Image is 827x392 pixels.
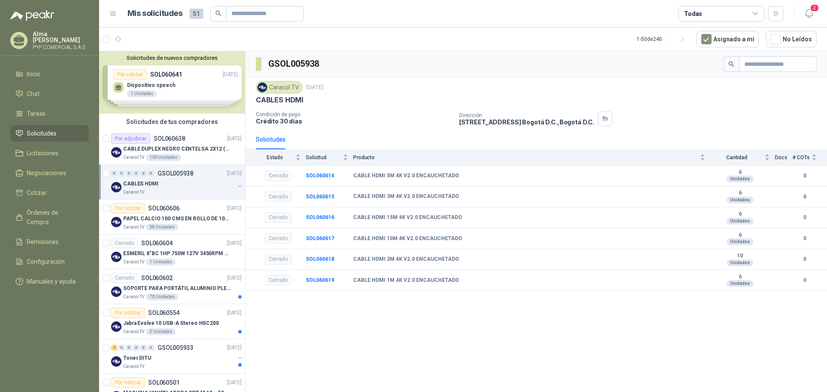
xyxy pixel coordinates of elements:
[306,256,334,262] a: SOL060618
[268,57,320,71] h3: GSOL005938
[140,170,147,176] div: 0
[158,170,193,176] p: GSOL005938
[123,189,144,196] p: Caracol TV
[710,274,770,281] b: 6
[126,170,132,176] div: 0
[256,154,294,161] span: Estado
[154,136,185,142] p: SOL060638
[306,277,334,283] a: SOL060619
[33,45,89,50] p: PYP COMERCIAL S.A.S
[148,310,180,316] p: SOL060554
[123,154,144,161] p: Caracol TV
[118,345,125,351] div: 0
[141,275,173,281] p: SOL060602
[793,154,810,161] span: # COTs
[793,235,817,243] b: 0
[353,214,462,221] b: CABLE HDMI 15M 4K V2.0 ENCAUCHETADO
[27,89,40,99] span: Chat
[99,235,245,269] a: CerradoSOL060604[DATE] Company LogoESMERIL 8"BC 1HP 750W 127V 3450RPM URREACaracol TV1 Unidades
[10,234,89,250] a: Remisiones
[227,344,242,352] p: [DATE]
[306,194,334,200] a: SOL060615
[265,213,292,223] div: Cerrado
[710,149,775,165] th: Cantidad
[123,328,144,335] p: Caracol TV
[306,149,353,165] th: Solicitud
[306,83,323,92] p: [DATE]
[10,253,89,270] a: Configuración
[459,118,594,126] p: [STREET_ADDRESS] Bogotá D.C. , Bogotá D.C.
[227,379,242,387] p: [DATE]
[215,10,221,16] span: search
[793,213,817,222] b: 0
[256,81,303,94] div: Caracol TV
[111,287,121,297] img: Company Logo
[710,190,770,197] b: 6
[27,208,81,227] span: Órdenes de Compra
[111,133,150,144] div: Por adjudicar
[133,345,140,351] div: 0
[111,217,121,227] img: Company Logo
[766,31,817,47] button: No Leídos
[123,319,219,327] p: Jabra Evolve 10 USB-A Stereo HSC200
[111,343,243,370] a: 4 0 0 0 0 0 GSOL005933[DATE] Company LogoToner DITUCaracol TV
[256,96,303,105] p: CABLES HDMI
[99,200,245,235] a: Por cotizarSOL060606[DATE] Company LogoPAPEL CALCIO 100 CMS EN ROLLO DE 100 GRCaracol TV38 Unidades
[727,218,753,225] div: Unidades
[27,257,65,266] span: Configuración
[103,55,242,61] button: Solicitudes de nuevos compradores
[306,235,334,241] b: SOL060617
[227,239,242,247] p: [DATE]
[27,237,59,247] span: Remisiones
[27,109,46,118] span: Tareas
[27,148,59,158] span: Licitaciones
[111,203,145,213] div: Por cotizar
[727,197,753,204] div: Unidades
[146,224,178,231] div: 38 Unidades
[227,274,242,282] p: [DATE]
[146,259,176,265] div: 1 Unidades
[727,238,753,245] div: Unidades
[727,176,753,182] div: Unidades
[140,345,147,351] div: 0
[27,129,56,138] span: Solicitudes
[111,308,145,318] div: Por cotizar
[306,173,334,179] a: SOL060614
[148,170,154,176] div: 0
[111,147,121,157] img: Company Logo
[118,170,125,176] div: 0
[793,255,817,263] b: 0
[146,328,176,335] div: 2 Unidades
[256,117,452,125] p: Crédito 30 días
[246,149,306,165] th: Estado
[265,254,292,265] div: Cerrado
[258,83,267,92] img: Company Logo
[728,61,734,67] span: search
[123,354,151,362] p: Toner DITU
[111,377,145,388] div: Por cotizar
[123,284,230,293] p: SOPORTE PARA PORTÁTIL ALUMINIO PLEGABLE VTA
[158,345,193,351] p: GSOL005933
[10,86,89,102] a: Chat
[801,6,817,22] button: 2
[123,215,230,223] p: PAPEL CALCIO 100 CMS EN ROLLO DE 100 GR
[99,130,245,165] a: Por adjudicarSOL060638[DATE] Company LogoCABLE DUPLEX NEGRO CENTELSA 2X12 (COLOR NEGRO)Caracol TV...
[306,214,334,220] a: SOL060616
[111,170,118,176] div: 0
[353,193,459,200] b: CABLE HDMI 3M 4K V2.0 ENCAUCHETADO
[710,154,763,161] span: Cantidad
[710,211,770,218] b: 6
[637,32,690,46] div: 1 - 50 de 240
[256,135,286,144] div: Solicitudes
[27,168,66,178] span: Negociaciones
[10,185,89,201] a: Cotizar
[123,363,144,370] p: Caracol TV
[10,105,89,122] a: Tareas
[111,182,121,192] img: Company Logo
[265,191,292,202] div: Cerrado
[353,173,459,179] b: CABLE HDMI 5M 4K V2.0 ENCAUCHETADO
[127,7,183,20] h1: Mis solicitudes
[306,154,341,161] span: Solicitud
[123,224,144,231] p: Caracol TV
